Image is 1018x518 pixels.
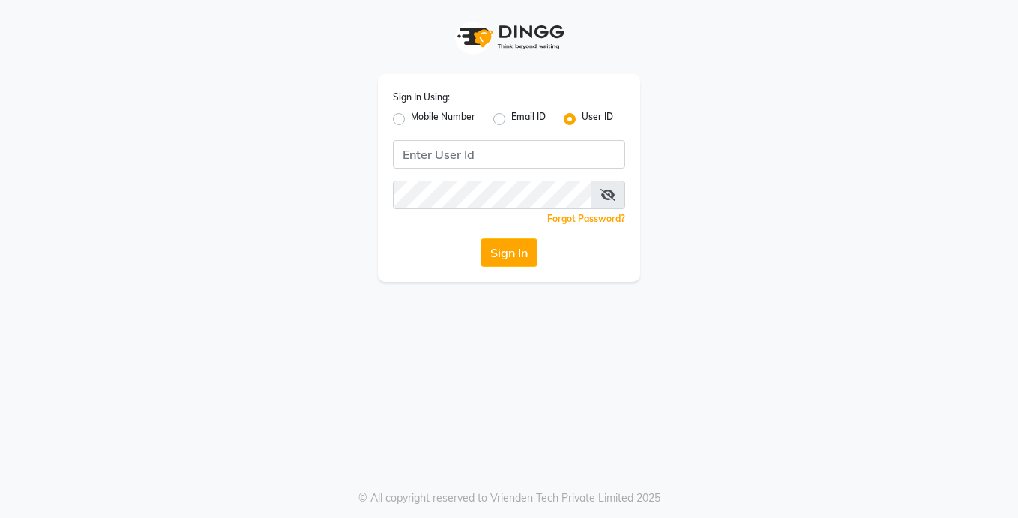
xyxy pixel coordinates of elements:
[411,110,475,128] label: Mobile Number
[547,213,625,224] a: Forgot Password?
[393,140,625,169] input: Username
[582,110,613,128] label: User ID
[449,15,569,59] img: logo1.svg
[511,110,546,128] label: Email ID
[393,181,591,209] input: Username
[393,91,450,104] label: Sign In Using:
[481,238,537,267] button: Sign In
